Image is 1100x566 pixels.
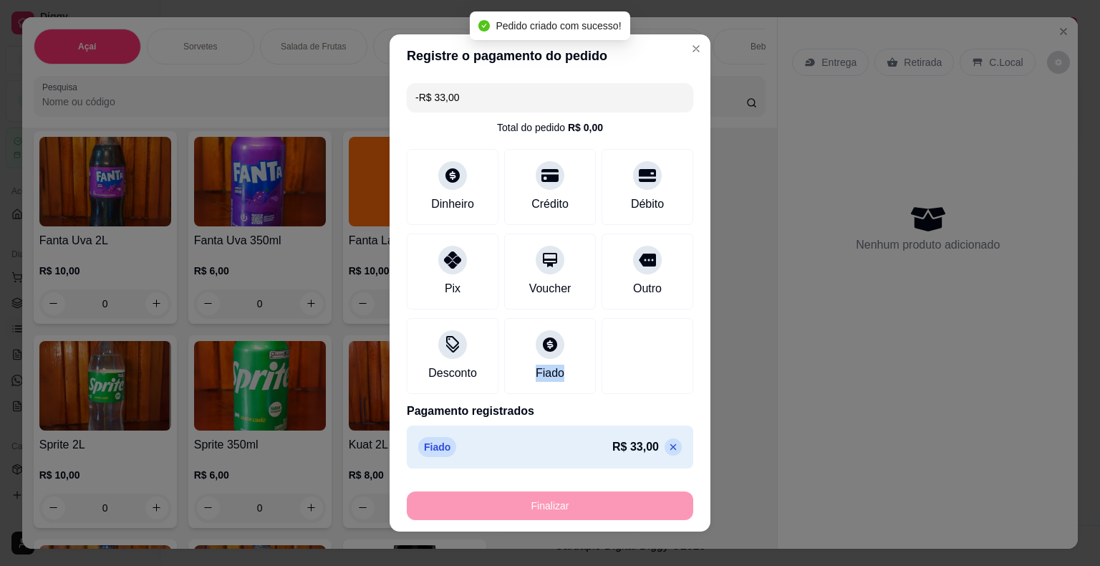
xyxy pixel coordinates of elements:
p: Pagamento registrados [407,403,693,420]
div: Voucher [529,280,571,297]
div: Desconto [428,365,477,382]
div: Fiado [536,365,564,382]
div: Dinheiro [431,196,474,213]
div: Pix [445,280,460,297]
button: Close [685,37,708,60]
div: Outro [633,280,662,297]
span: check-circle [478,20,490,32]
span: Pedido criado com sucesso! [496,20,621,32]
div: R$ 0,00 [568,120,603,135]
p: Fiado [418,437,456,457]
input: Ex.: hambúrguer de cordeiro [415,83,685,112]
div: Débito [631,196,664,213]
header: Registre o pagamento do pedido [390,34,710,77]
div: Crédito [531,196,569,213]
p: R$ 33,00 [612,438,659,456]
div: Total do pedido [497,120,603,135]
